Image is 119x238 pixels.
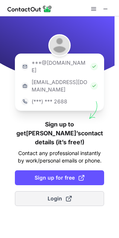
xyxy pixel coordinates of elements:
button: Sign up for free [15,170,104,185]
button: Login [15,191,104,206]
img: ContactOut v5.3.10 [7,4,52,13]
img: Check Icon [90,63,98,70]
img: https://contactout.com/extension/app/static/media/login-phone-icon.bacfcb865e29de816d437549d7f4cb... [21,98,29,105]
span: Login [48,195,72,202]
img: https://contactout.com/extension/app/static/media/login-email-icon.f64bce713bb5cd1896fef81aa7b14a... [21,63,29,70]
span: Sign up for free [35,174,84,181]
h1: Sign up to get [PERSON_NAME]’s contact details (it’s free!) [15,120,104,147]
img: https://contactout.com/extension/app/static/media/login-work-icon.638a5007170bc45168077fde17b29a1... [21,82,29,90]
img: Christoph Schneider [48,34,71,57]
p: Contact any professional instantly by work/personal emails or phone. [15,149,104,164]
img: Check Icon [90,82,98,90]
p: [EMAIL_ADDRESS][DOMAIN_NAME] [32,78,87,93]
p: ***@[DOMAIN_NAME] [32,59,87,74]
